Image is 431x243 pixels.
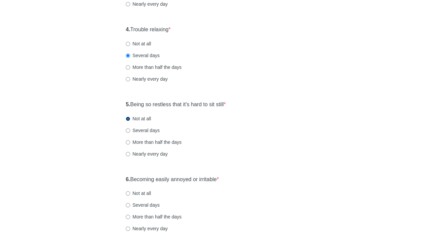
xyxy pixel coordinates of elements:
label: Becoming easily annoyed or irritable [126,176,219,184]
input: Not at all [126,191,130,196]
input: Nearly every day [126,152,130,156]
input: Several days [126,203,130,207]
label: Several days [126,202,160,208]
input: Nearly every day [126,77,130,81]
input: More than half the days [126,65,130,70]
input: Nearly every day [126,227,130,231]
label: Nearly every day [126,151,168,157]
label: More than half the days [126,213,181,220]
strong: 4. [126,27,130,32]
label: Being so restless that it's hard to sit still [126,101,226,109]
label: Trouble relaxing [126,26,171,34]
strong: 5. [126,102,130,107]
input: Not at all [126,117,130,121]
label: Not at all [126,40,151,47]
label: Several days [126,127,160,134]
input: Several days [126,53,130,58]
label: Not at all [126,190,151,197]
label: Not at all [126,115,151,122]
label: More than half the days [126,64,181,71]
label: Nearly every day [126,225,168,232]
label: More than half the days [126,139,181,146]
input: Several days [126,128,130,133]
label: Nearly every day [126,1,168,7]
strong: 6. [126,176,130,182]
input: More than half the days [126,140,130,145]
label: Several days [126,52,160,59]
input: Nearly every day [126,2,130,6]
label: Nearly every day [126,76,168,82]
input: More than half the days [126,215,130,219]
input: Not at all [126,42,130,46]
